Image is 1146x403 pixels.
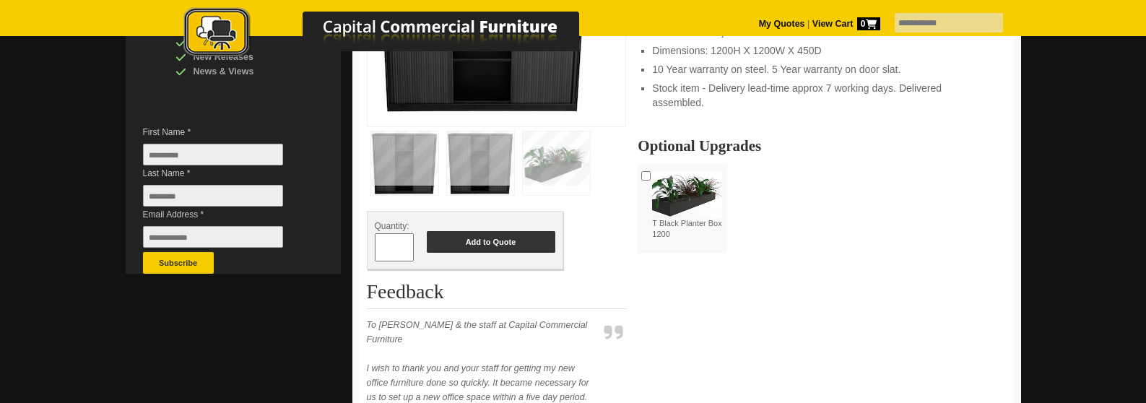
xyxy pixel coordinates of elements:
[652,171,722,240] label: T Black Planter Box 1200
[367,281,627,309] h2: Feedback
[375,221,409,231] span: Quantity:
[144,7,649,64] a: Capital Commercial Furniture Logo
[143,144,283,165] input: First Name *
[809,19,880,29] a: View Cart0
[652,171,722,218] img: T Black Planter Box 1200
[144,7,649,60] img: Capital Commercial Furniture Logo
[143,207,305,222] span: Email Address *
[652,62,991,77] li: 10 Year warranty on steel. 5 Year warranty on door slat.
[143,125,305,139] span: First Name *
[652,81,991,110] li: Stock item - Delivery lead-time approx 7 working days. Delivered assembled.
[759,19,805,29] a: My Quotes
[143,185,283,207] input: Last Name *
[143,166,305,181] span: Last Name *
[427,231,555,253] button: Add to Quote
[175,64,313,79] div: News & Views
[143,226,283,248] input: Email Address *
[812,19,880,29] strong: View Cart
[857,17,880,30] span: 0
[652,43,991,58] li: Dimensions: 1200H X 1200W X 450D
[638,139,1006,153] h2: Optional Upgrades
[143,252,214,274] button: Subscribe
